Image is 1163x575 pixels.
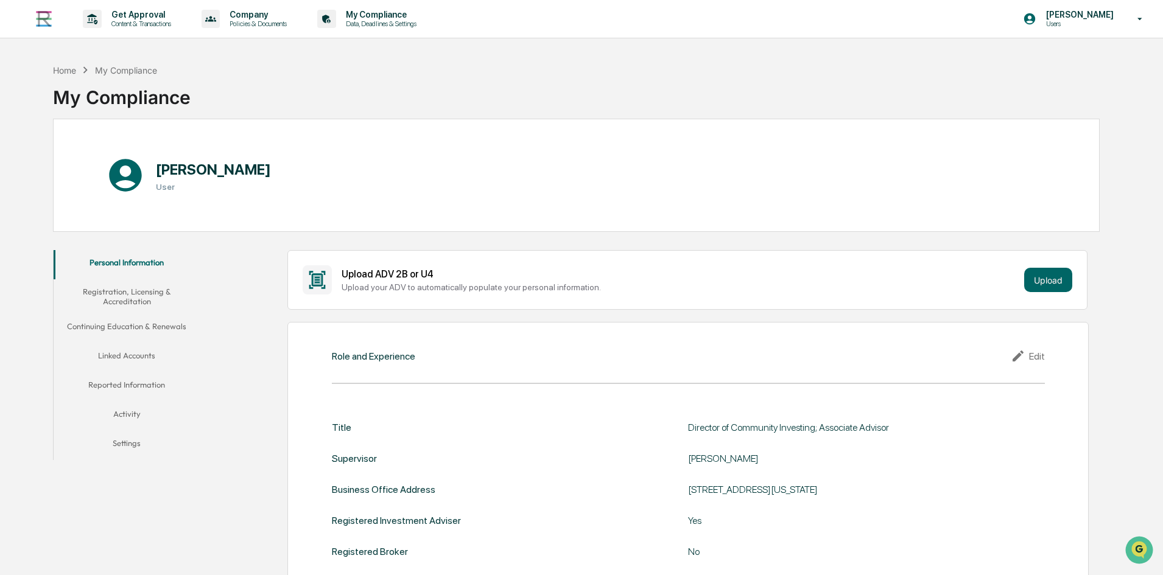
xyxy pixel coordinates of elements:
span: Attestations [100,153,151,166]
iframe: Open customer support [1124,535,1157,568]
button: Upload [1024,268,1072,292]
img: logo [29,4,58,33]
h1: [PERSON_NAME] [156,161,271,178]
div: We're available if you need us! [41,105,154,115]
div: Upload your ADV to automatically populate your personal information. [342,282,1019,292]
div: Yes [688,515,993,526]
div: No [688,546,993,557]
p: How can we help? [12,26,222,45]
div: 🗄️ [88,155,98,164]
p: Company [220,10,293,19]
div: Director of Community Investing; Associate Advisor [688,422,993,433]
div: 🔎 [12,178,22,187]
div: Edit [1011,349,1045,363]
p: Content & Transactions [102,19,177,28]
div: Registered Investment Adviser [332,515,461,526]
span: Preclearance [24,153,79,166]
div: My Compliance [95,65,157,75]
div: secondary tabs example [54,250,200,460]
button: Settings [54,431,200,460]
a: 🗄️Attestations [83,148,156,170]
span: Pylon [121,206,147,215]
div: Home [53,65,76,75]
div: [PERSON_NAME] [688,453,993,464]
div: Upload ADV 2B or U4 [342,268,1019,280]
div: Title [332,422,351,433]
div: [STREET_ADDRESS][US_STATE] [688,484,993,495]
div: Business Office Address [332,484,435,495]
p: Data, Deadlines & Settings [336,19,423,28]
div: My Compliance [53,77,191,108]
div: Supervisor [332,453,377,464]
button: Registration, Licensing & Accreditation [54,279,200,314]
button: Activity [54,402,200,431]
span: Data Lookup [24,176,77,189]
button: Reported Information [54,372,200,402]
img: 1746055101610-c473b297-6a78-478c-a979-82029cc54cd1 [12,93,34,115]
a: Powered byPylon [86,206,147,215]
button: Personal Information [54,250,200,279]
div: 🖐️ [12,155,22,164]
p: Policies & Documents [220,19,293,28]
a: 🖐️Preclearance [7,148,83,170]
div: Role and Experience [332,350,415,362]
div: Start new chat [41,93,200,105]
button: Start new chat [207,97,222,111]
button: Linked Accounts [54,343,200,372]
div: Registered Broker [332,546,408,557]
p: [PERSON_NAME] [1036,10,1120,19]
button: Continuing Education & Renewals [54,314,200,343]
p: Get Approval [102,10,177,19]
a: 🔎Data Lookup [7,172,82,193]
p: Users [1036,19,1120,28]
p: My Compliance [336,10,423,19]
h3: User [156,182,271,192]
